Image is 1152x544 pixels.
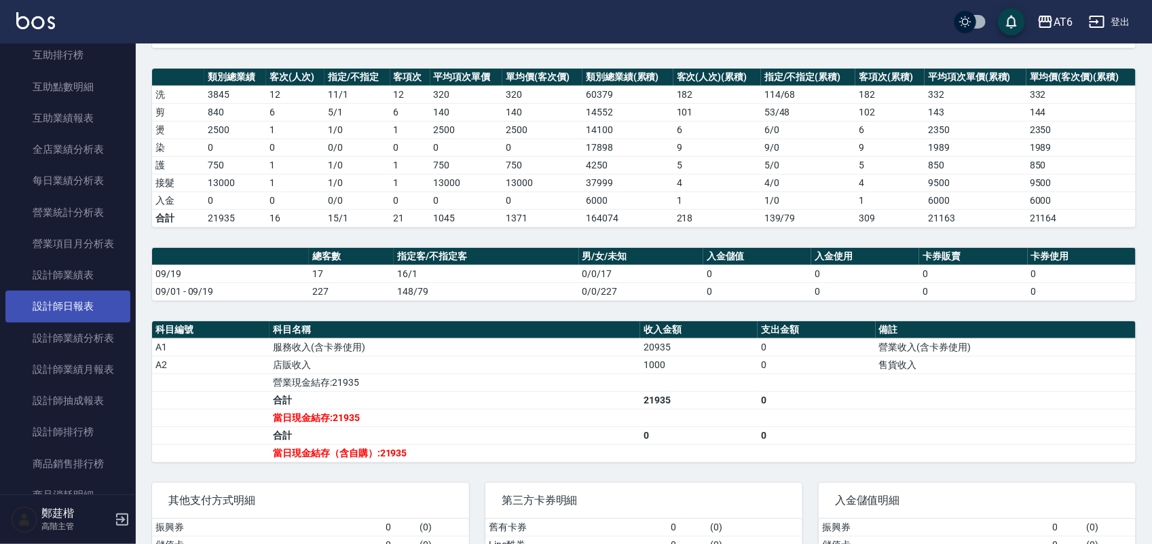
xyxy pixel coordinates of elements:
td: 182 [673,86,761,103]
a: 設計師排行榜 [5,416,130,448]
td: 218 [673,209,761,227]
td: 3845 [204,86,266,103]
td: 114 / 68 [761,86,855,103]
td: 入金 [152,192,204,209]
td: 0 [919,283,1027,300]
td: 15/1 [324,209,390,227]
td: 13000 [502,174,582,192]
td: 332 [925,86,1026,103]
img: Person [11,506,38,533]
td: 148/79 [394,283,579,300]
td: 1000 [640,356,758,374]
td: ( 0 ) [1083,519,1136,537]
td: 4 [855,174,925,192]
td: 5 [673,156,761,174]
td: 舊有卡券 [485,519,668,537]
th: 入金儲值 [703,248,811,266]
td: 9 [855,139,925,156]
td: 1 [266,156,324,174]
td: 0 [668,519,707,537]
td: 320 [430,86,503,103]
td: 164074 [582,209,673,227]
a: 互助業績報表 [5,103,130,134]
td: 0 [382,519,416,537]
td: 0 [703,283,811,300]
td: 21935 [640,391,758,409]
td: 1 / 0 [324,174,390,192]
td: 12 [390,86,430,103]
td: 剪 [152,103,204,121]
td: 0 [640,427,758,444]
table: a dense table [152,321,1136,463]
td: 0 [758,356,875,374]
a: 營業項目月分析表 [5,228,130,259]
td: 850 [1026,156,1136,174]
td: 店販收入 [270,356,640,374]
td: 1 [266,174,324,192]
button: save [998,8,1025,35]
p: 高階主管 [41,520,111,532]
td: 0 [758,391,875,409]
th: 客項次(累積) [855,69,925,86]
span: 入金儲值明細 [835,494,1119,507]
th: 備註 [876,321,1136,339]
td: 0/0/17 [579,265,703,283]
span: 第三方卡券明細 [502,494,786,507]
td: 營業現金結存:21935 [270,374,640,391]
td: 144 [1026,103,1136,121]
td: 332 [1026,86,1136,103]
a: 商品銷售排行榜 [5,448,130,479]
td: 2500 [204,121,266,139]
td: A1 [152,338,270,356]
td: 9500 [925,174,1026,192]
td: 20935 [640,338,758,356]
th: 指定/不指定 [324,69,390,86]
td: 合計 [152,209,204,227]
td: 320 [502,86,582,103]
td: 0 [430,139,503,156]
td: 0 [430,192,503,209]
td: 1989 [1026,139,1136,156]
td: 840 [204,103,266,121]
td: 9500 [1026,174,1136,192]
th: 科目編號 [152,321,270,339]
td: 0 [758,427,875,444]
th: 科目名稱 [270,321,640,339]
td: 21164 [1026,209,1136,227]
td: 16 [266,209,324,227]
td: 燙 [152,121,204,139]
td: 0 [703,265,811,283]
a: 設計師業績表 [5,259,130,291]
td: 2350 [1026,121,1136,139]
td: 14100 [582,121,673,139]
td: ( 0 ) [707,519,802,537]
table: a dense table [152,69,1136,228]
td: 6000 [582,192,673,209]
th: 類別總業績 [204,69,266,86]
a: 設計師業績分析表 [5,323,130,354]
td: 6 [855,121,925,139]
td: 17 [309,265,394,283]
td: 洗 [152,86,204,103]
td: 227 [309,283,394,300]
td: 14552 [582,103,673,121]
td: 當日現金結存:21935 [270,409,640,427]
td: 1 / 0 [324,156,390,174]
a: 全店業績分析表 [5,134,130,165]
td: 53 / 48 [761,103,855,121]
td: 12 [266,86,324,103]
td: 4250 [582,156,673,174]
td: 750 [502,156,582,174]
td: 合計 [270,427,640,444]
td: 0 [1028,283,1136,300]
th: 收入金額 [640,321,758,339]
td: 5 / 0 [761,156,855,174]
td: 振興券 [152,519,382,537]
th: 卡券販賣 [919,248,1027,266]
th: 單均價(客次價)(累積) [1026,69,1136,86]
th: 平均項次單價(累積) [925,69,1026,86]
td: 0 [1049,519,1083,537]
td: 09/01 - 09/19 [152,283,309,300]
td: 0 / 0 [324,192,390,209]
div: AT6 [1054,14,1073,31]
